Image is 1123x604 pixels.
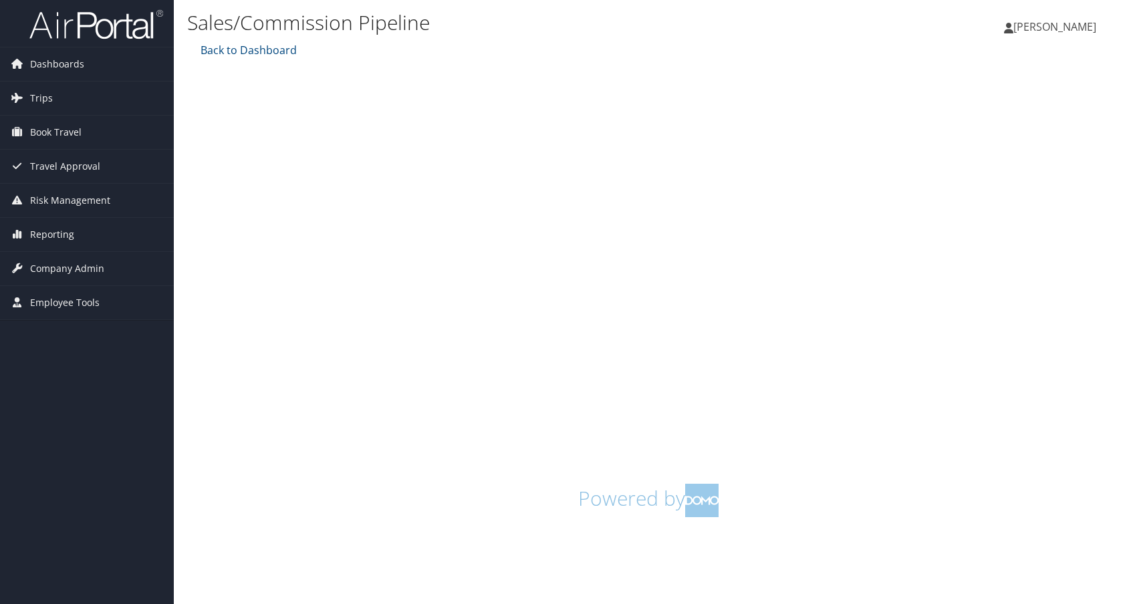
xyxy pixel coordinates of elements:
[1013,19,1096,34] span: [PERSON_NAME]
[30,252,104,285] span: Company Admin
[30,184,110,217] span: Risk Management
[30,286,100,319] span: Employee Tools
[197,43,297,57] a: Back to Dashboard
[30,218,74,251] span: Reporting
[685,484,719,517] img: domo-logo.png
[30,150,100,183] span: Travel Approval
[30,47,84,81] span: Dashboards
[1004,7,1110,47] a: [PERSON_NAME]
[30,116,82,149] span: Book Travel
[197,484,1100,517] h1: Powered by
[29,9,163,40] img: airportal-logo.png
[187,9,802,37] h1: Sales/Commission Pipeline
[30,82,53,115] span: Trips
